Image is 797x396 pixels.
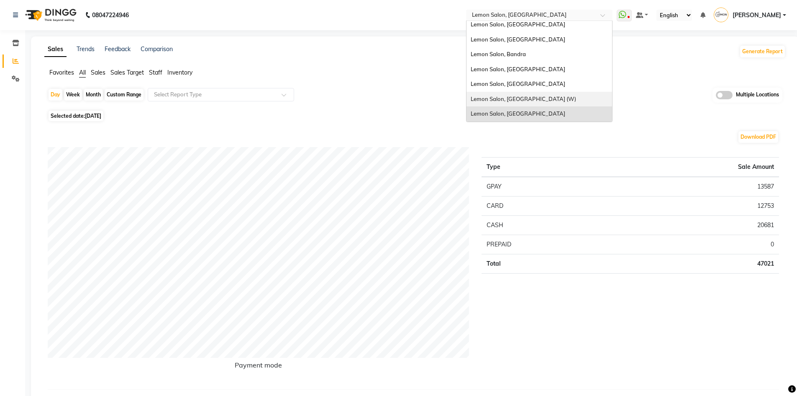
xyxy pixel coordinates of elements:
[482,196,610,215] td: CARD
[85,113,101,119] span: [DATE]
[714,8,728,22] img: Aquib Khan
[149,69,162,76] span: Staff
[610,196,779,215] td: 12753
[610,157,779,177] th: Sale Amount
[77,45,95,53] a: Trends
[740,46,785,57] button: Generate Report
[49,69,74,76] span: Favorites
[471,51,526,57] span: Lemon Salon, Bandra
[482,215,610,235] td: CASH
[482,254,610,273] td: Total
[141,45,173,53] a: Comparison
[64,89,82,101] div: Week
[738,131,778,143] button: Download PDF
[49,111,103,121] span: Selected date:
[471,80,565,87] span: Lemon Salon, [GEOGRAPHIC_DATA]
[48,361,469,373] h6: Payment mode
[482,157,610,177] th: Type
[105,89,144,101] div: Custom Range
[610,254,779,273] td: 47021
[91,69,105,76] span: Sales
[110,69,144,76] span: Sales Target
[471,110,565,117] span: Lemon Salon, [GEOGRAPHIC_DATA]
[471,96,576,102] span: Lemon Salon, [GEOGRAPHIC_DATA] (W)
[482,177,610,197] td: GPAY
[49,89,62,101] div: Day
[482,235,610,254] td: PREPAID
[84,89,103,101] div: Month
[92,3,129,27] b: 08047224946
[21,3,79,27] img: logo
[79,69,86,76] span: All
[610,215,779,235] td: 20681
[105,45,131,53] a: Feedback
[466,21,612,122] ng-dropdown-panel: Options list
[167,69,192,76] span: Inventory
[44,42,67,57] a: Sales
[610,177,779,197] td: 13587
[733,11,781,20] span: [PERSON_NAME]
[471,66,565,72] span: Lemon Salon, [GEOGRAPHIC_DATA]
[736,91,779,99] span: Multiple Locations
[471,36,565,43] span: Lemon Salon, [GEOGRAPHIC_DATA]
[610,235,779,254] td: 0
[471,21,565,28] span: Lemon Salon, [GEOGRAPHIC_DATA]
